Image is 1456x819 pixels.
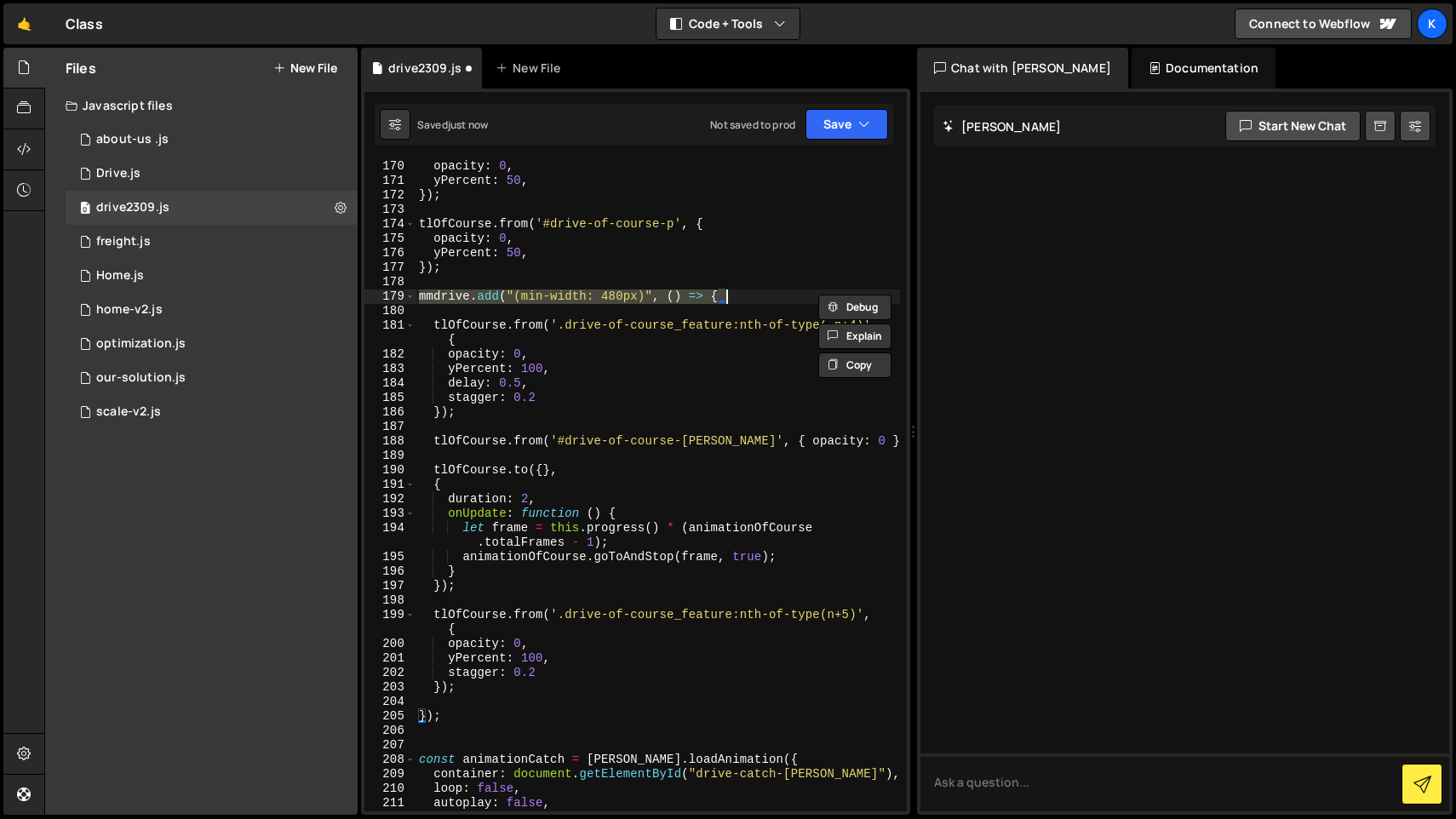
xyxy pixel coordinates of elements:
div: 205 [364,709,416,724]
button: Explain [818,324,891,349]
div: 187 [364,420,416,434]
div: 6044/19293.js [66,361,358,395]
div: 191 [364,478,416,492]
div: freight.js [96,234,151,249]
div: New File [496,60,567,77]
div: 185 [364,391,416,405]
button: New File [273,61,337,75]
span: 0 [80,203,90,216]
div: our-solution.js [96,370,186,386]
div: 206 [364,724,416,738]
div: Documentation [1132,48,1275,89]
div: 197 [364,579,416,593]
h2: [PERSON_NAME] [943,118,1061,135]
h2: Files [66,59,96,77]
div: 207 [364,738,416,753]
div: Chat with [PERSON_NAME] [917,48,1128,89]
div: 174 [364,217,416,232]
button: Save [805,109,888,140]
div: 6044/27934.js [66,395,358,429]
div: 6044/13107.js [66,157,358,191]
div: 171 [364,174,416,188]
div: 204 [364,695,416,709]
button: Start new chat [1225,111,1361,141]
div: 6044/13210.js [66,327,358,361]
a: Connect to Webflow [1235,9,1412,39]
div: 190 [364,463,416,478]
div: 176 [364,246,416,261]
div: 186 [364,405,416,420]
div: Not saved to prod [710,117,795,132]
div: just now [448,117,488,132]
div: 184 [364,376,416,391]
div: 199 [364,608,416,637]
div: drive2309.js [388,60,461,77]
button: Copy [818,352,891,378]
div: Javascript files [45,89,358,123]
div: 170 [364,159,416,174]
div: 193 [364,507,416,521]
div: 175 [364,232,416,246]
div: 189 [364,449,416,463]
div: 203 [364,680,416,695]
div: Saved [417,117,488,132]
div: Drive.js [96,166,140,181]
div: 180 [364,304,416,318]
div: 211 [364,796,416,810]
div: 6044/47149.js [66,191,358,225]
div: 200 [364,637,416,651]
div: 6044/13421.js [66,123,358,157]
div: 6044/37913.js [66,293,358,327]
div: 188 [364,434,416,449]
div: Class [66,14,103,34]
div: 181 [364,318,416,347]
div: 173 [364,203,416,217]
div: about-us .js [96,132,169,147]
div: 178 [364,275,416,289]
div: 179 [364,289,416,304]
div: 183 [364,362,416,376]
div: Home.js [96,268,144,283]
div: 201 [364,651,416,666]
div: 177 [364,261,416,275]
div: 172 [364,188,416,203]
div: 194 [364,521,416,550]
div: 198 [364,593,416,608]
div: 202 [364,666,416,680]
div: scale-v2.js [96,404,161,420]
button: Code + Tools [656,9,800,39]
div: 192 [364,492,416,507]
div: 182 [364,347,416,362]
a: K [1417,9,1447,39]
div: 209 [364,767,416,782]
div: home-v2.js [96,302,163,318]
div: 196 [364,564,416,579]
div: 6044/19487.js [66,225,358,259]
div: drive2309.js [96,200,169,215]
div: 210 [364,782,416,796]
div: 208 [364,753,416,767]
div: optimization.js [96,336,186,352]
div: 6044/11375.js [66,259,358,293]
a: 🤙 [3,3,45,44]
button: Debug [818,295,891,320]
div: 195 [364,550,416,564]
